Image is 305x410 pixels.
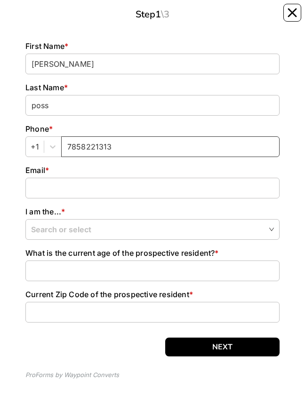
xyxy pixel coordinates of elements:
[165,338,280,356] button: NEXT
[25,166,45,175] span: Email
[136,8,169,21] span: Step 1
[25,290,189,299] span: Current Zip Code of the prospective resident
[25,41,64,51] span: First Name
[283,4,301,22] button: Close
[25,371,119,380] div: ProForms by Waypoint Converts
[161,8,169,21] span: \ 3
[25,124,49,134] span: Phone
[25,83,64,92] span: Last Name
[25,248,215,258] span: What is the current age of the prospective resident?
[25,207,61,216] span: I am the...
